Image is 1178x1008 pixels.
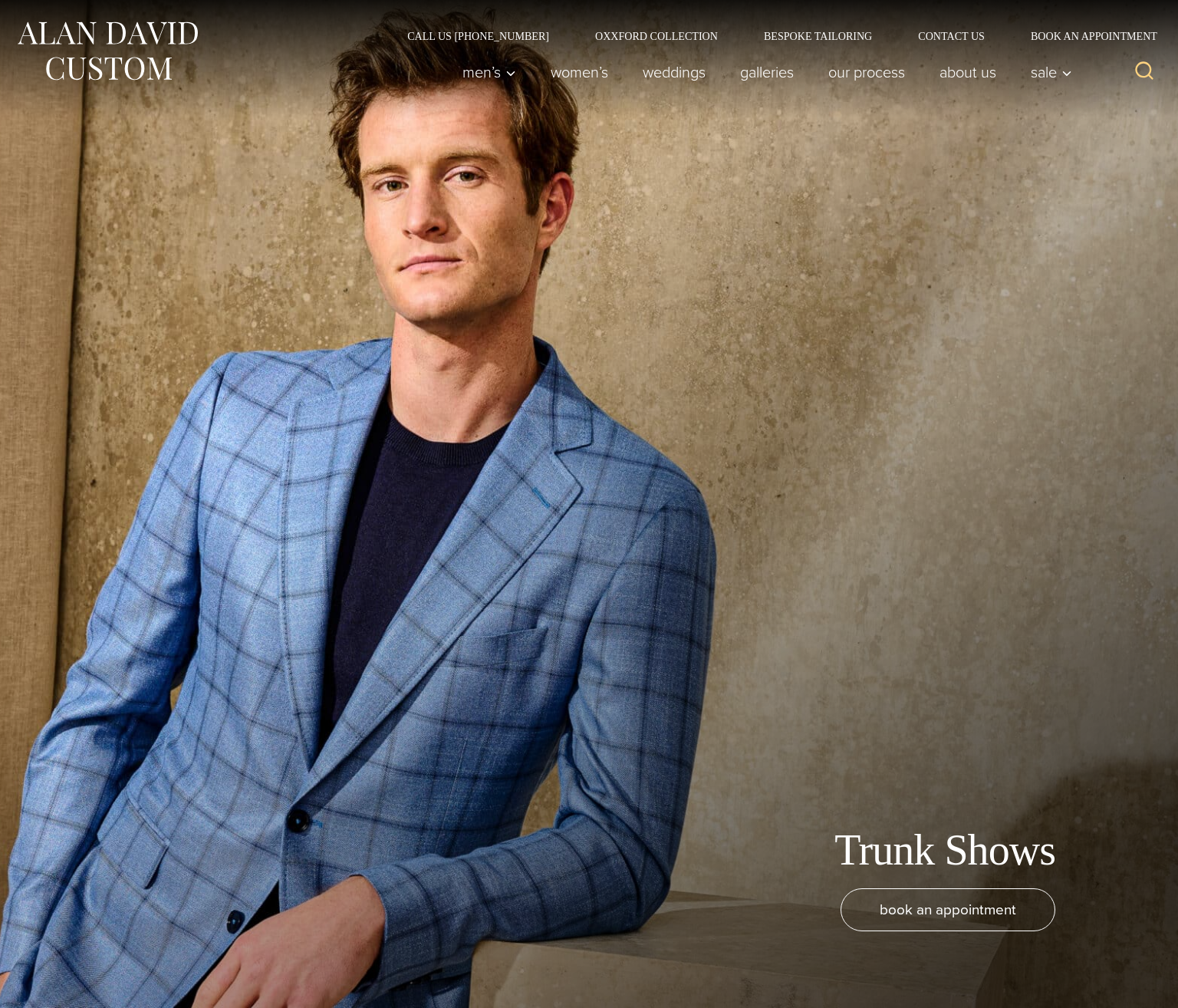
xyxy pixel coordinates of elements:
[1031,64,1072,80] span: Sale
[462,64,516,80] span: Men’s
[626,57,723,87] a: weddings
[741,31,895,41] a: Bespoke Tailoring
[841,888,1055,931] a: book an appointment
[1008,31,1163,41] a: Book an Appointment
[534,57,626,87] a: Women’s
[811,57,923,87] a: Our Process
[880,898,1016,921] span: book an appointment
[15,17,199,85] img: Alan David Custom
[446,57,1081,87] nav: Primary Navigation
[1126,54,1163,91] button: View Search Form
[384,31,1163,41] nav: Secondary Navigation
[723,57,811,87] a: Galleries
[384,31,572,41] a: Call Us [PHONE_NUMBER]
[895,31,1008,41] a: Contact Us
[834,825,1055,876] h1: Trunk Shows
[923,57,1014,87] a: About Us
[572,31,741,41] a: Oxxford Collection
